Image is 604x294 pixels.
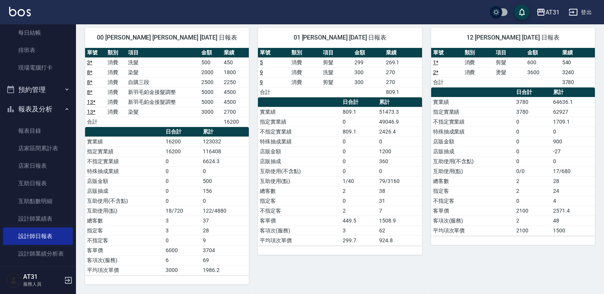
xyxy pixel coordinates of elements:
td: 2700 [222,107,249,117]
td: 0 [341,156,377,166]
td: 6624.3 [201,156,249,166]
td: 924.8 [377,235,422,245]
table: a dense table [85,48,249,127]
table: a dense table [85,127,249,275]
td: 4500 [222,97,249,107]
td: 總客數 [258,186,341,196]
td: 互助使用(不含點) [85,196,164,206]
td: 269.1 [384,57,422,67]
td: 500 [199,57,222,67]
td: 消費 [463,57,494,67]
td: 3704 [201,245,249,255]
p: 服務人員 [23,281,62,288]
th: 日合計 [514,87,551,97]
td: 0 [164,235,201,245]
td: 2100 [514,226,551,235]
td: 4500 [222,87,249,97]
a: 設計師業績表 [3,210,73,227]
td: 自購三段 [126,77,199,87]
th: 單號 [431,48,463,58]
td: 3780 [514,97,551,107]
th: 業績 [560,48,595,58]
td: 互助使用(點) [85,206,164,216]
td: 實業績 [258,107,341,117]
td: 809.1 [384,87,422,97]
a: 互助日報表 [3,175,73,192]
td: 37 [201,216,249,226]
td: 69 [201,255,249,265]
td: 2250 [222,77,249,87]
td: 16200 [164,137,201,146]
td: 洗髮 [321,67,353,77]
a: 設計師抽成報表 [3,263,73,280]
td: 燙髮 [494,67,525,77]
th: 金額 [199,48,222,58]
td: 0 [551,156,595,166]
td: 28 [551,176,595,186]
th: 日合計 [164,127,201,137]
td: 消費 [106,77,126,87]
td: 449.5 [341,216,377,226]
td: 3000 [164,265,201,275]
td: 24 [551,186,595,196]
td: 平均項次單價 [258,235,341,245]
td: 0 [201,166,249,176]
td: 不指定客 [431,196,514,206]
td: 0 [551,127,595,137]
td: 客單價 [85,245,164,255]
td: 0 [164,156,201,166]
td: 0 [341,137,377,146]
td: 0 [514,196,551,206]
td: 消費 [106,67,126,77]
td: 特殊抽成業績 [258,137,341,146]
td: 剪髮 [494,57,525,67]
td: 剪髮 [321,57,353,67]
a: 9 [260,69,263,75]
td: 116408 [201,146,249,156]
td: 店販抽成 [431,146,514,156]
td: 2571.4 [551,206,595,216]
button: 報表及分析 [3,99,73,119]
td: 消費 [106,107,126,117]
td: 51473.3 [377,107,422,117]
a: 排班表 [3,41,73,59]
button: 登出 [566,5,595,19]
td: 4 [551,196,595,206]
th: 類別 [463,48,494,58]
td: 1986.2 [201,265,249,275]
td: 3600 [525,67,560,77]
a: 店家區間累計表 [3,140,73,157]
td: 合計 [431,77,463,87]
td: 0 [377,137,422,146]
td: 38 [377,186,422,196]
td: 染髮 [126,67,199,77]
a: 9 [260,79,263,85]
td: 0 [164,186,201,196]
img: Logo [9,7,31,16]
td: 600 [525,57,560,67]
td: 指定實業績 [85,146,164,156]
td: 總客數 [85,216,164,226]
td: 不指定實業績 [85,156,164,166]
td: 不指定實業績 [431,117,514,127]
td: 實業績 [85,137,164,146]
td: 剪髮 [321,77,353,87]
td: 0 [341,117,377,127]
a: 5 [260,59,263,65]
td: 不指定實業績 [258,127,341,137]
td: 62 [377,226,422,235]
td: 消費 [289,67,321,77]
td: 0 [164,176,201,186]
td: 消費 [106,57,126,67]
td: 299 [353,57,384,67]
td: 3240 [560,67,595,77]
td: 809.1 [341,127,377,137]
td: 0 [341,146,377,156]
a: 互助點數明細 [3,192,73,210]
a: 設計師業績分析表 [3,245,73,262]
td: 0 [164,166,201,176]
td: 49046.9 [377,117,422,127]
td: 指定客 [431,186,514,196]
td: 不指定客 [258,206,341,216]
td: 7 [377,206,422,216]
